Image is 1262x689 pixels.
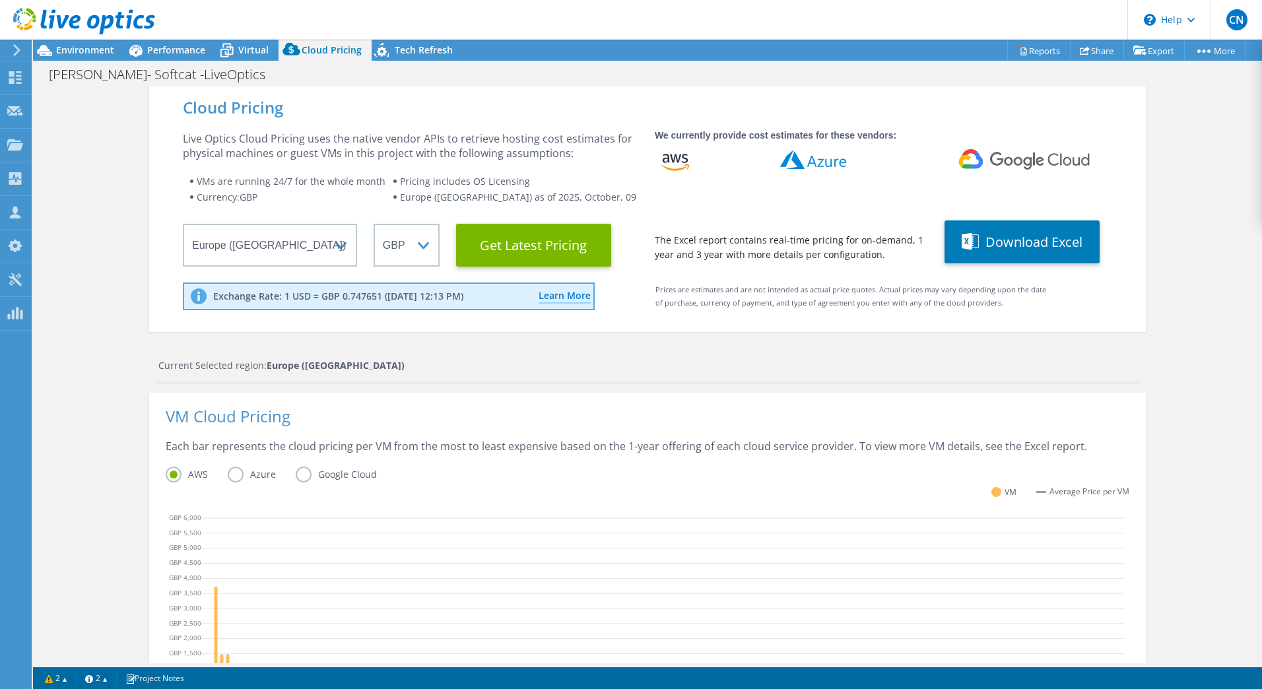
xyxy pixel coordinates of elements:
div: Prices are estimates and are not intended as actual price quotes. Actual prices may vary dependin... [634,283,1051,319]
span: VMs are running 24/7 for the whole month [197,175,385,187]
div: Each bar represents the cloud pricing per VM from the most to least expensive based on the 1-year... [166,439,1129,467]
p: Exchange Rate: 1 USD = GBP 0.747651 ([DATE] 12:13 PM) [213,290,463,302]
button: Download Excel [945,220,1100,263]
text: GBP 2,500 [169,618,201,628]
span: Virtual [238,44,269,56]
div: Cloud Pricing [183,100,1112,115]
span: Pricing includes OS Licensing [400,175,530,187]
div: VM Cloud Pricing [166,409,1129,439]
h1: [PERSON_NAME]- Softcat -LiveOptics [43,67,286,82]
span: VM [1005,484,1016,500]
span: Cloud Pricing [302,44,362,56]
span: Environment [56,44,114,56]
span: Europe ([GEOGRAPHIC_DATA]) as of 2025, October, 09 [400,191,636,203]
a: Project Notes [116,670,193,686]
a: Reports [1007,40,1071,61]
text: GBP 1,500 [169,648,201,657]
a: Export [1123,40,1185,61]
button: Get Latest Pricing [456,224,611,267]
span: CN [1226,9,1247,30]
text: GBP 4,000 [169,573,201,582]
text: GBP 3,500 [169,588,201,597]
span: Tech Refresh [395,44,453,56]
strong: We currently provide cost estimates for these vendors: [655,130,896,141]
text: GBP 3,000 [169,603,201,612]
label: Azure [228,467,296,482]
div: Live Optics Cloud Pricing uses the native vendor APIs to retrieve hosting cost estimates for phys... [183,131,638,160]
label: Google Cloud [296,467,397,482]
strong: Europe ([GEOGRAPHIC_DATA]) [267,359,405,372]
span: Performance [147,44,205,56]
svg: \n [1144,14,1156,26]
text: GBP 2,000 [169,633,201,642]
label: AWS [166,467,228,482]
a: More [1184,40,1245,61]
text: GBP 5,500 [169,528,201,537]
div: The Excel report contains real-time pricing for on-demand, 1 year and 3 year with more details pe... [655,233,928,262]
span: Currency: GBP [197,191,257,203]
text: GBP 5,000 [169,542,201,552]
a: 2 [76,670,117,686]
text: GBP 4,500 [169,558,201,567]
div: Current Selected region: [158,358,1139,373]
a: Learn More [539,289,591,304]
span: Average Price per VM [1049,484,1129,499]
a: Share [1070,40,1124,61]
a: 2 [36,670,77,686]
text: GBP 6,000 [169,513,201,522]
